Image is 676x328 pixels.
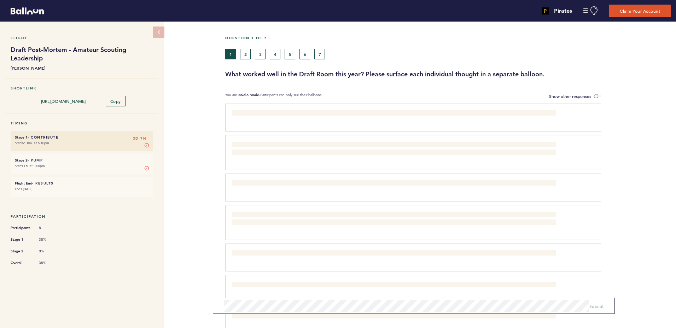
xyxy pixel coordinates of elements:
[225,70,671,78] h3: What worked well in the Draft Room this year? Please surface each individual thought in a separat...
[240,49,251,59] button: 2
[270,49,280,59] button: 4
[285,49,295,59] button: 5
[609,5,671,17] button: Claim Your Account
[232,142,549,155] span: Getting exposure to the Model Interpretability Plots was very helpful in understanding where a pl...
[225,36,671,40] h5: Question 1 of 7
[11,259,32,266] span: Overall
[225,49,236,59] button: 1
[15,181,32,186] small: Flight End
[232,212,552,225] span: Loved getting a visual representation of the model and what effected a player’s placement in it. ...
[255,49,266,59] button: 3
[15,181,149,186] h6: - Results
[299,49,310,59] button: 6
[39,237,60,242] span: 38%
[554,7,572,15] h4: Pirates
[232,111,466,117] span: I do think it is benificial to have the area supervisors in the room for the draft. I am glad tha...
[39,260,60,265] span: 38%
[11,36,153,40] h5: Flight
[15,135,28,140] small: Stage 1
[11,64,153,71] b: [PERSON_NAME]
[232,282,429,288] span: Having information flow upward from the Area Supervisors to the Regional Supervisors to Sr Leader...
[589,303,604,310] button: Submit
[15,187,32,191] time: Ends [DATE]
[11,248,32,255] span: Stage 2
[232,181,402,187] span: Getting “deeper” down the board was advantageous for our preparedness for early day 2.
[11,46,153,63] h1: Draft Post-Mortem - Amateur Scouting Leadership
[11,236,32,243] span: Stage 1
[11,86,153,90] h5: Shortlink
[15,135,149,140] h6: - Contribute
[133,135,146,142] span: 3D 7H
[11,121,153,125] h5: Timing
[110,98,121,104] span: Copy
[11,7,44,14] svg: Balloon
[232,251,518,257] span: The “Plunder the Deep” project – how it was formed and ultimately utilized put us in a great and ...
[15,158,28,163] small: Stage 2
[15,158,149,163] h6: - Pump
[39,249,60,254] span: 0%
[225,93,322,100] p: You are in Participants can only see their balloons.
[11,224,32,232] span: Participants
[549,93,591,99] span: Show other responses
[106,96,126,106] button: Copy
[232,314,381,320] span: Allowing the Area Scouts to present some of their “Plunder the Deep” players.
[583,6,599,15] button: Manage Account
[589,303,604,309] span: Submit
[39,225,60,230] span: 8
[15,164,45,168] time: Starts Fri. at 5:00pm
[241,93,260,97] b: Solo Mode.
[11,214,153,219] h5: Participation
[314,49,325,59] button: 7
[5,7,44,14] a: Balloon
[15,141,49,145] time: Started Thu. at 6:10pm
